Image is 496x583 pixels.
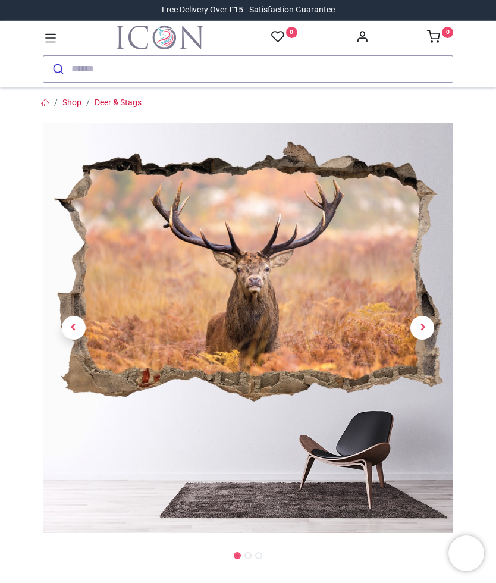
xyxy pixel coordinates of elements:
[271,30,297,45] a: 0
[356,33,369,43] a: Account Info
[448,535,484,571] iframe: Brevo live chat
[43,123,453,533] img: Red Stag 3D Hole In The Wall Sticker
[95,98,142,107] a: Deer & Stags
[410,316,434,340] span: Next
[442,27,453,38] sup: 0
[43,56,71,82] button: Submit
[286,27,297,38] sup: 0
[43,184,105,472] a: Previous
[117,26,203,49] img: Icon Wall Stickers
[392,184,454,472] a: Next
[117,26,203,49] a: Logo of Icon Wall Stickers
[62,316,86,340] span: Previous
[427,33,453,43] a: 0
[62,98,81,107] a: Shop
[162,4,335,16] div: Free Delivery Over £15 - Satisfaction Guarantee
